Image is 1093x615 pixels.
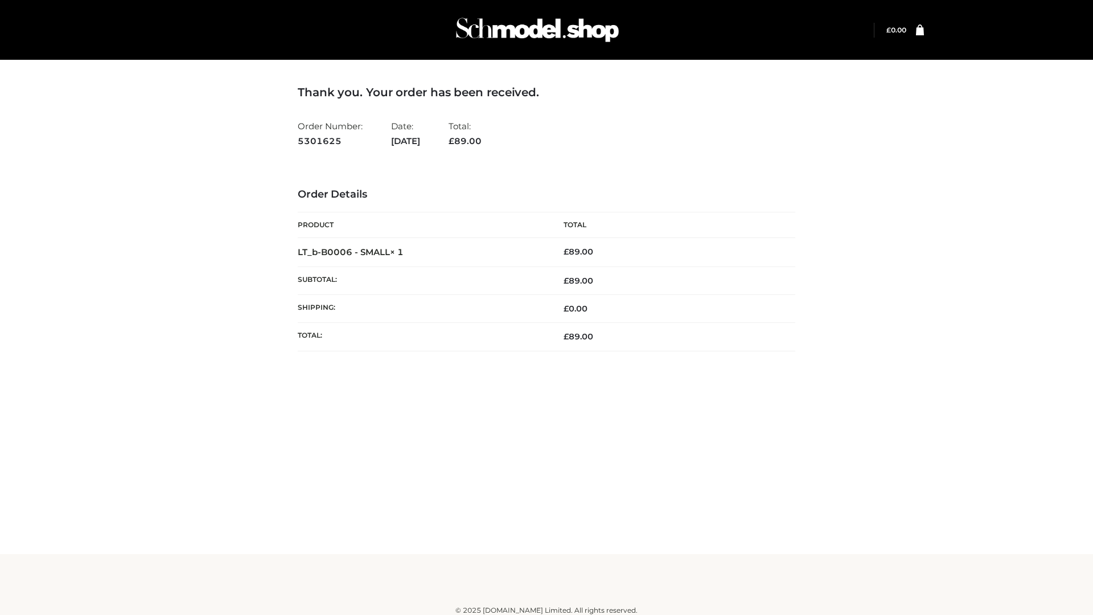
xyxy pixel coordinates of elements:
span: 89.00 [564,331,593,342]
h3: Order Details [298,188,795,201]
span: £ [449,136,454,146]
span: £ [564,247,569,257]
span: £ [564,276,569,286]
strong: 5301625 [298,134,363,149]
bdi: 89.00 [564,247,593,257]
th: Shipping: [298,295,546,323]
bdi: 0.00 [886,26,906,34]
span: £ [564,331,569,342]
th: Subtotal: [298,266,546,294]
th: Total: [298,323,546,351]
span: £ [564,304,569,314]
strong: [DATE] [391,134,420,149]
span: 89.00 [449,136,482,146]
li: Total: [449,116,482,151]
li: Order Number: [298,116,363,151]
th: Product [298,212,546,238]
strong: × 1 [390,247,404,257]
a: £0.00 [886,26,906,34]
span: £ [886,26,891,34]
h3: Thank you. Your order has been received. [298,85,795,99]
bdi: 0.00 [564,304,587,314]
strong: LT_b-B0006 - SMALL [298,247,404,257]
li: Date: [391,116,420,151]
th: Total [546,212,795,238]
span: 89.00 [564,276,593,286]
img: Schmodel Admin 964 [452,7,623,52]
